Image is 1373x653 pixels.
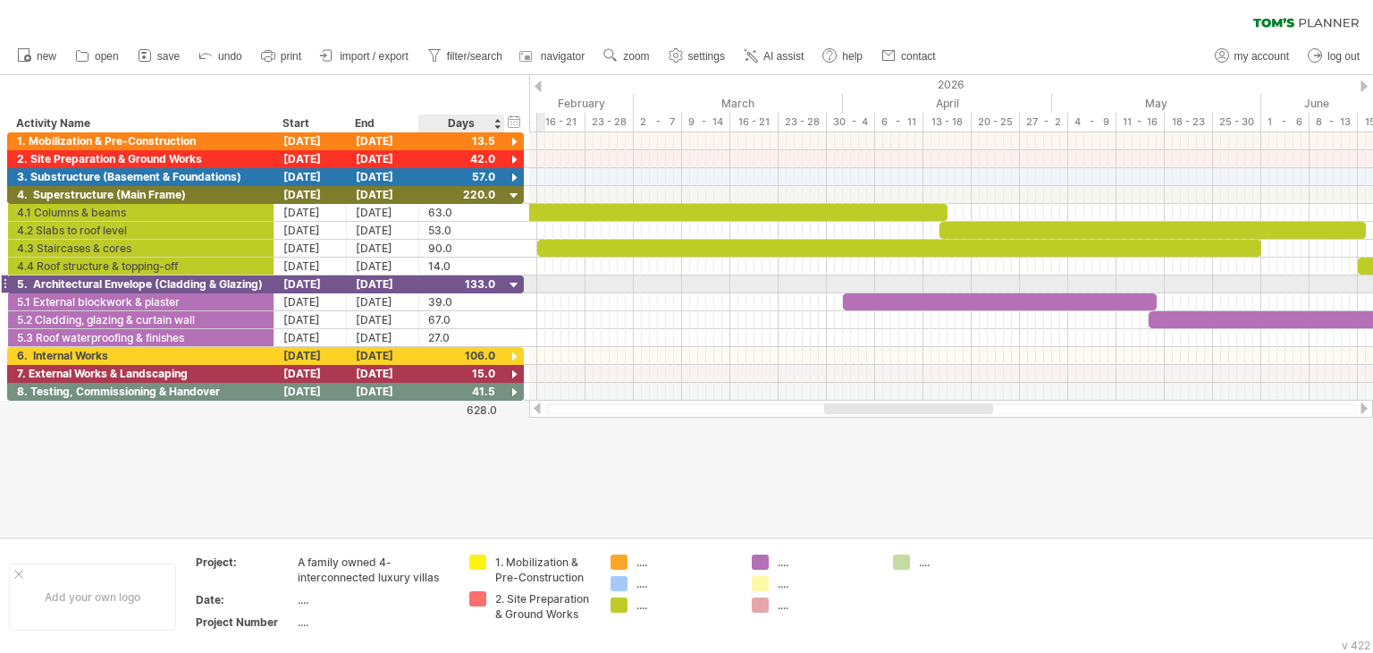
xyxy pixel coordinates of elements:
div: .... [919,555,1016,570]
div: [DATE] [347,347,419,364]
div: .... [298,592,448,607]
div: 6 - 11 [875,113,923,131]
div: 2 - 7 [634,113,682,131]
div: .... [778,576,875,591]
span: new [37,50,56,63]
div: Activity Name [16,114,264,132]
span: contact [901,50,936,63]
div: 53.0 [428,222,495,239]
div: [DATE] [347,204,419,221]
div: 18 - 23 [1165,113,1213,131]
a: filter/search [423,45,508,68]
a: AI assist [739,45,809,68]
div: March 2026 [634,94,843,113]
div: [DATE] [274,258,347,275]
a: zoom [599,45,654,68]
div: 4. Superstructure (Main Frame) [17,186,265,203]
div: [DATE] [274,132,347,149]
a: help [818,45,868,68]
div: 1 - 6 [1261,113,1310,131]
div: 23 - 28 [585,113,634,131]
span: open [95,50,119,63]
a: contact [877,45,941,68]
a: print [257,45,307,68]
div: 3. Substructure (Basement & Foundations) [17,168,265,185]
div: [DATE] [274,311,347,328]
div: 27 - 2 [1020,113,1068,131]
div: [DATE] [274,186,347,203]
div: 5.3 Roof waterproofing & finishes [17,329,265,346]
div: [DATE] [347,168,419,185]
div: 5.1 External blockwork & plaster [17,293,265,310]
div: [DATE] [347,222,419,239]
div: 67.0 [428,311,495,328]
div: Days [418,114,503,132]
div: [DATE] [274,383,347,400]
div: [DATE] [347,311,419,328]
div: 4 - 9 [1068,113,1116,131]
div: Project Number [196,615,294,630]
a: my account [1210,45,1294,68]
div: February 2026 [441,94,634,113]
div: Date: [196,592,294,607]
div: 16 - 21 [537,113,585,131]
div: [DATE] [274,347,347,364]
div: [DATE] [274,204,347,221]
div: [DATE] [347,258,419,275]
a: save [133,45,185,68]
div: 11 - 16 [1116,113,1165,131]
span: settings [688,50,725,63]
div: [DATE] [274,365,347,382]
span: undo [218,50,242,63]
span: print [281,50,301,63]
span: import / export [340,50,409,63]
div: v 422 [1342,639,1370,652]
div: [DATE] [274,240,347,257]
a: open [71,45,124,68]
div: 63.0 [428,204,495,221]
div: 4.1 Columns & beams [17,204,265,221]
div: .... [778,555,875,570]
span: save [157,50,180,63]
div: 1. Mobilization & Pre-Construction [495,555,593,585]
div: [DATE] [347,132,419,149]
div: .... [298,615,448,630]
div: [DATE] [274,293,347,310]
div: 6. Internal Works [17,347,265,364]
div: [DATE] [274,222,347,239]
div: 8 - 13 [1310,113,1358,131]
div: 20 - 25 [972,113,1020,131]
div: [DATE] [347,383,419,400]
div: .... [636,555,734,570]
div: 13 - 18 [923,113,972,131]
div: 25 - 30 [1213,113,1261,131]
div: .... [636,576,734,591]
div: [DATE] [347,365,419,382]
div: 628.0 [420,403,497,417]
a: navigator [517,45,590,68]
div: 7. External Works & Landscaping [17,365,265,382]
span: navigator [541,50,585,63]
a: settings [664,45,730,68]
div: 4.2 Slabs to roof level [17,222,265,239]
div: 14.0 [428,258,495,275]
span: filter/search [447,50,502,63]
a: import / export [316,45,414,68]
div: 9 - 14 [682,113,730,131]
div: [DATE] [347,293,419,310]
div: [DATE] [347,150,419,167]
div: 90.0 [428,240,495,257]
span: my account [1234,50,1289,63]
div: [DATE] [347,276,419,293]
div: 2. Site Preparation & Ground Works [17,150,265,167]
span: AI assist [763,50,804,63]
div: A family owned 4-interconnected luxury villas [298,555,448,585]
div: 4.3 Staircases & cores [17,240,265,257]
div: [DATE] [274,150,347,167]
a: log out [1303,45,1365,68]
div: [DATE] [274,168,347,185]
div: [DATE] [274,329,347,346]
div: 39.0 [428,293,495,310]
div: May 2026 [1052,94,1261,113]
div: 30 - 4 [827,113,875,131]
